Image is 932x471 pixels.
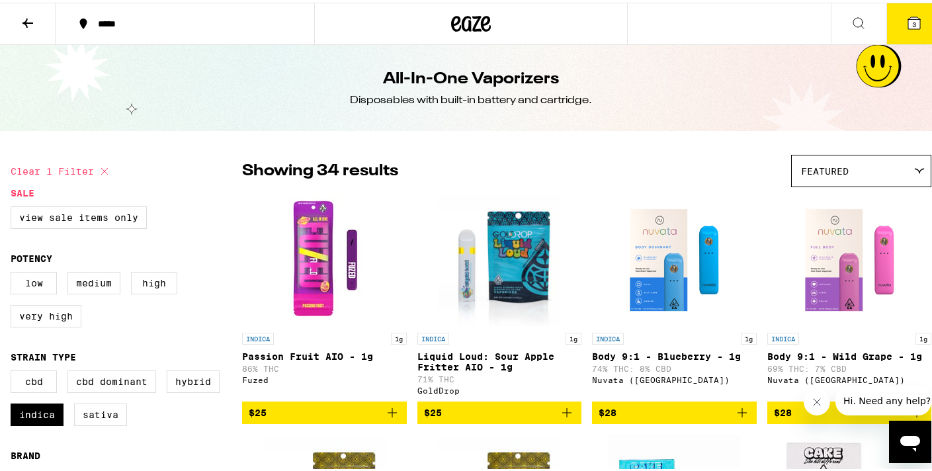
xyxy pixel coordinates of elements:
[608,191,740,323] img: Nuvata (CA) - Body 9:1 - Blueberry - 1g
[783,191,915,323] img: Nuvata (CA) - Body 9:1 - Wild Grape - 1g
[438,191,560,323] img: GoldDrop - Liquid Loud: Sour Apple Fritter AIO - 1g
[767,349,932,359] p: Body 9:1 - Wild Grape - 1g
[592,373,757,382] div: Nuvata ([GEOGRAPHIC_DATA])
[242,330,274,342] p: INDICA
[592,330,624,342] p: INDICA
[11,349,76,360] legend: Strain Type
[741,330,757,342] p: 1g
[592,399,757,421] button: Add to bag
[67,269,120,292] label: Medium
[11,448,40,458] legend: Brand
[11,152,112,185] button: Clear 1 filter
[417,372,582,381] p: 71% THC
[774,405,792,415] span: $28
[767,330,799,342] p: INDICA
[74,401,127,423] label: Sativa
[242,399,407,421] button: Add to bag
[167,368,220,390] label: Hybrid
[350,91,592,105] div: Disposables with built-in battery and cartridge.
[767,191,932,399] a: Open page for Body 9:1 - Wild Grape - 1g from Nuvata (CA)
[11,401,64,423] label: Indica
[391,330,407,342] p: 1g
[11,368,57,390] label: CBD
[67,368,156,390] label: CBD Dominant
[417,349,582,370] p: Liquid Loud: Sour Apple Fritter AIO - 1g
[592,191,757,399] a: Open page for Body 9:1 - Blueberry - 1g from Nuvata (CA)
[417,399,582,421] button: Add to bag
[767,362,932,370] p: 69% THC: 7% CBD
[258,191,390,323] img: Fuzed - Passion Fruit AIO - 1g
[242,191,407,399] a: Open page for Passion Fruit AIO - 1g from Fuzed
[889,418,931,460] iframe: Button to launch messaging window
[424,405,442,415] span: $25
[131,269,177,292] label: High
[767,373,932,382] div: Nuvata ([GEOGRAPHIC_DATA])
[599,405,616,415] span: $28
[242,362,407,370] p: 86% THC
[11,185,34,196] legend: Sale
[11,204,147,226] label: View Sale Items Only
[592,362,757,370] p: 74% THC: 8% CBD
[242,157,398,180] p: Showing 34 results
[11,251,52,261] legend: Potency
[566,330,581,342] p: 1g
[915,330,931,342] p: 1g
[835,384,931,413] iframe: Message from company
[912,18,916,26] span: 3
[417,384,582,392] div: GoldDrop
[801,163,849,174] span: Featured
[804,386,830,413] iframe: Close message
[383,65,559,88] h1: All-In-One Vaporizers
[417,330,449,342] p: INDICA
[242,349,407,359] p: Passion Fruit AIO - 1g
[592,349,757,359] p: Body 9:1 - Blueberry - 1g
[11,302,81,325] label: Very High
[249,405,267,415] span: $25
[11,269,57,292] label: Low
[242,373,407,382] div: Fuzed
[417,191,582,399] a: Open page for Liquid Loud: Sour Apple Fritter AIO - 1g from GoldDrop
[767,399,932,421] button: Add to bag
